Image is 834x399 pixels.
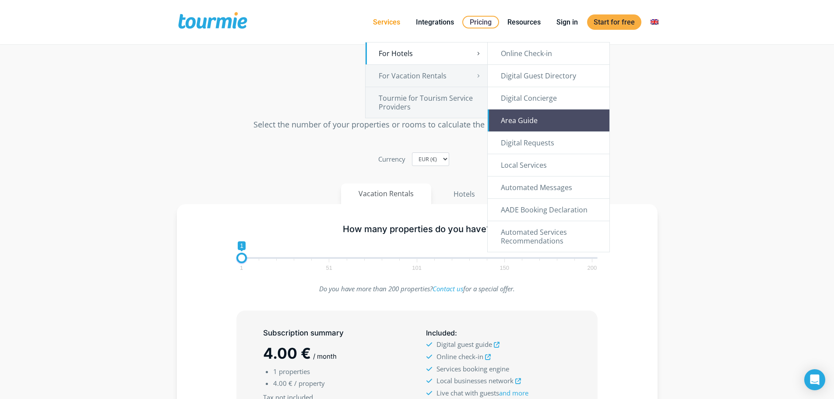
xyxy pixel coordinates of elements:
span: properties [279,367,310,376]
a: Services [366,17,407,28]
p: Select the number of your properties or rooms to calculate the cost of your subscription. [177,119,658,131]
a: Online Check-in [488,42,609,64]
a: Automated Services Recommendations [488,221,609,252]
a: For Vacation Rentals [366,65,487,87]
span: 1 [238,241,246,250]
span: Digital guest guide [436,340,492,349]
span: Included [426,328,455,337]
span: 150 [498,266,510,270]
a: Automated Messages [488,177,609,198]
span: Online check-in [436,352,483,361]
a: For Hotels [366,42,487,64]
a: Tourmie for Tourism Service Providers [366,87,487,118]
span: 200 [586,266,598,270]
span: Live chat with guests [436,388,528,397]
span: 4.00 € [273,379,292,388]
a: Switch to [644,17,665,28]
span: / property [294,379,325,388]
span: 1 [239,266,244,270]
p: Do you have more than 200 properties? for a special offer. [236,283,598,295]
a: Start for free [587,14,641,30]
button: Hotels [436,184,493,205]
span: 101 [411,266,423,270]
h5: : [426,328,570,339]
h5: How many properties do you have? [236,224,598,235]
label: Currency [378,153,405,165]
span: 51 [325,266,334,270]
a: Local Services [488,154,609,176]
button: Vacation Rentals [341,184,431,204]
a: Digital Concierge [488,87,609,109]
span: 4.00 € [263,344,311,362]
a: Integrations [409,17,461,28]
span: 1 [273,367,277,376]
a: Resources [501,17,547,28]
a: Area Guide [488,109,609,131]
div: Open Intercom Messenger [804,369,825,390]
a: Digital Guest Directory [488,65,609,87]
a: and more [499,388,528,397]
a: Sign in [550,17,584,28]
a: Contact us [433,284,463,293]
span: Local businesses network [436,376,514,385]
a: Pricing [462,16,499,28]
a: Digital Requests [488,132,609,154]
span: / month [313,352,337,360]
span: Services booking engine [436,364,509,373]
a: AADE Booking Declaration [488,199,609,221]
h2: Pricing [177,84,658,105]
h5: Subscription summary [263,328,408,339]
